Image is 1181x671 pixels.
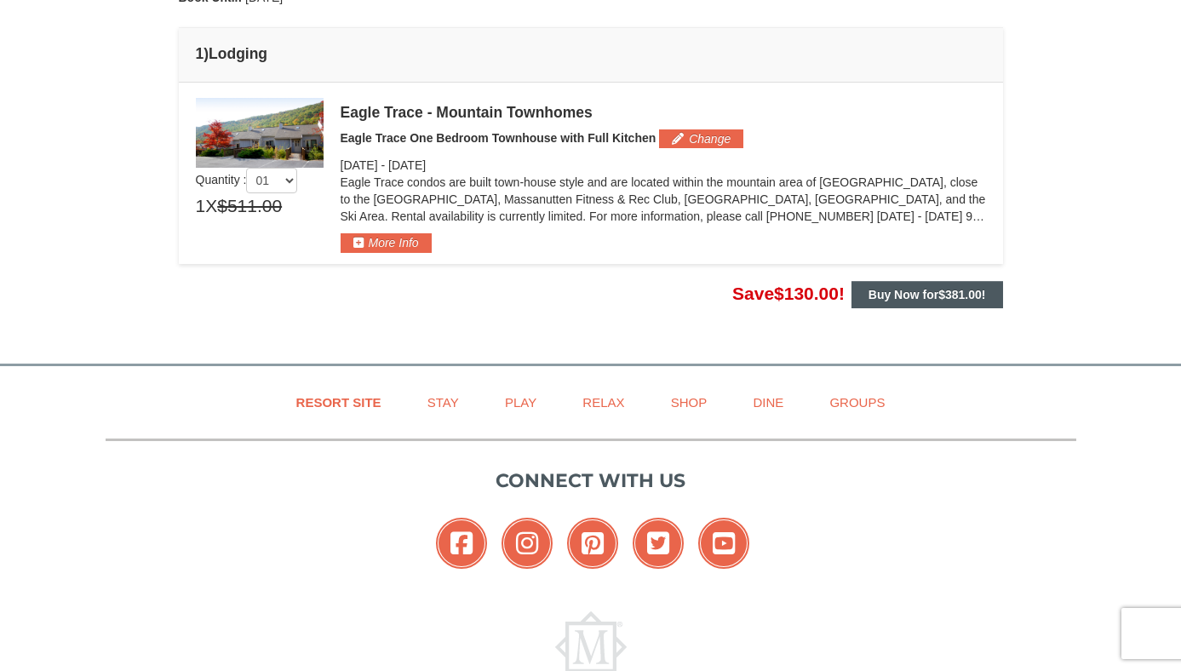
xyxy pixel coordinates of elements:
span: $130.00 [774,284,839,303]
div: Eagle Trace - Mountain Townhomes [341,104,986,121]
a: Dine [731,383,805,422]
img: 19218983-1-9b289e55.jpg [196,98,324,168]
p: Eagle Trace condos are built town-house style and are located within the mountain area of [GEOGRA... [341,174,986,225]
strong: Buy Now for ! [869,288,986,301]
button: More Info [341,233,432,252]
span: ) [204,45,209,62]
p: Connect with us [106,467,1076,495]
button: Change [659,129,743,148]
span: $511.00 [217,193,282,219]
span: Save ! [732,284,845,303]
h4: 1 Lodging [196,45,986,62]
a: Stay [406,383,480,422]
a: Resort Site [275,383,403,422]
a: Groups [808,383,906,422]
span: 1 [196,193,206,219]
span: - [381,158,385,172]
span: [DATE] [341,158,378,172]
span: Quantity : [196,173,298,186]
span: Eagle Trace One Bedroom Townhouse with Full Kitchen [341,131,656,145]
span: [DATE] [388,158,426,172]
a: Shop [650,383,729,422]
span: X [205,193,217,219]
button: Buy Now for$381.00! [851,281,1003,308]
a: Play [484,383,558,422]
a: Relax [561,383,645,422]
span: $381.00 [938,288,982,301]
